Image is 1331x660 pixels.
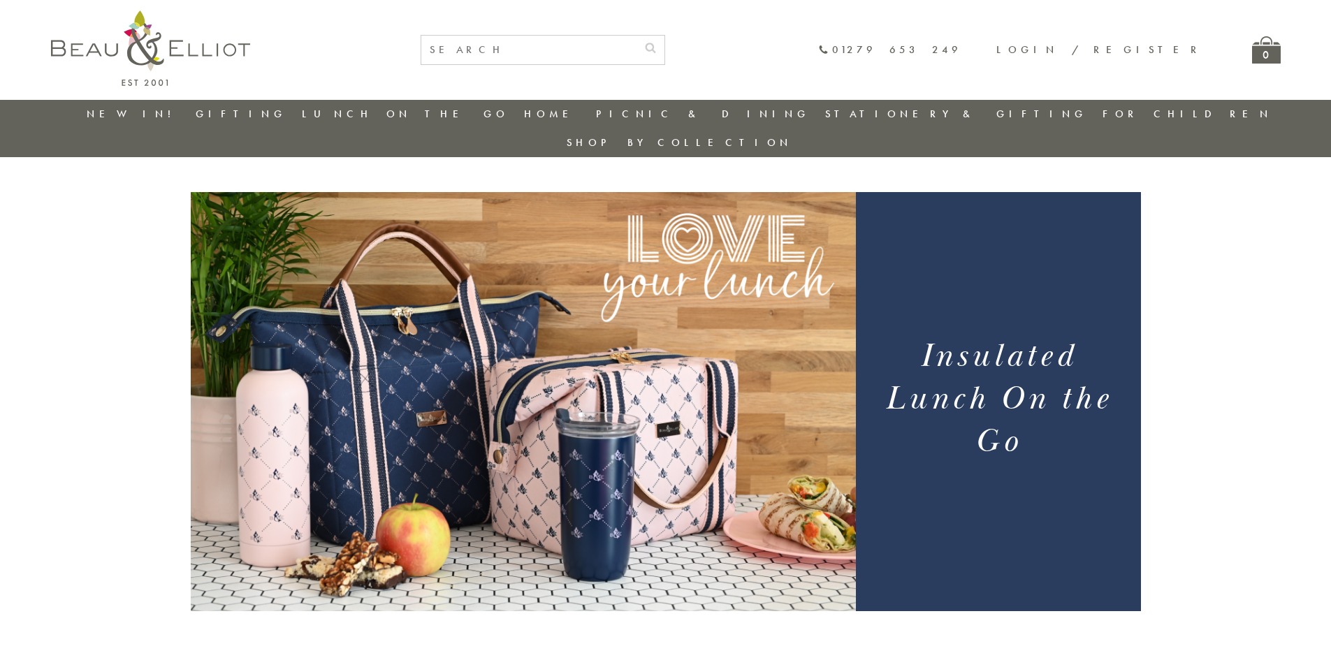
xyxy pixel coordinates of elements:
a: Gifting [196,107,286,121]
h1: Insulated Lunch On the Go [873,335,1123,463]
a: Home [524,107,580,121]
img: logo [51,10,250,86]
img: Monogram Candy Floss & Midnight Set [191,192,856,611]
a: Shop by collection [567,135,792,149]
a: 0 [1252,36,1281,64]
a: For Children [1103,107,1272,121]
a: 01279 653 249 [818,44,961,56]
a: New in! [87,107,180,121]
a: Login / Register [996,43,1203,57]
input: SEARCH [421,36,637,64]
a: Stationery & Gifting [825,107,1087,121]
a: Picnic & Dining [596,107,810,121]
a: Lunch On The Go [302,107,509,121]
